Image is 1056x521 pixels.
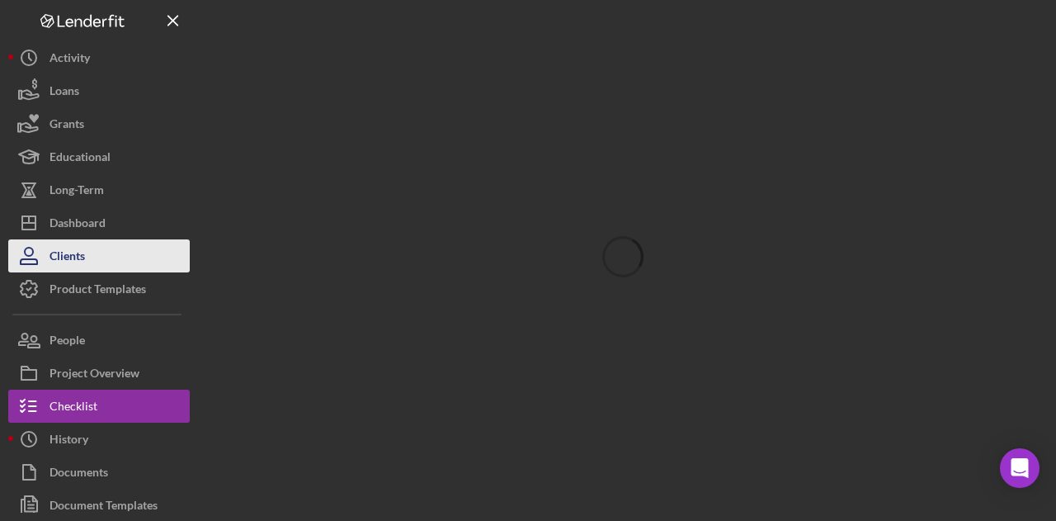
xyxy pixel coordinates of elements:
[8,390,190,423] button: Checklist
[49,456,108,493] div: Documents
[49,41,90,78] div: Activity
[8,173,190,206] button: Long-Term
[49,206,106,244] div: Dashboard
[49,173,104,211] div: Long-Term
[8,423,190,456] button: History
[8,140,190,173] button: Educational
[8,41,190,74] button: Activity
[8,456,190,489] button: Documents
[49,140,111,178] div: Educational
[8,324,190,357] button: People
[49,74,79,111] div: Loans
[49,423,88,460] div: History
[8,272,190,305] button: Product Templates
[49,390,97,427] div: Checklist
[8,107,190,140] button: Grants
[49,272,146,310] div: Product Templates
[8,74,190,107] button: Loans
[8,357,190,390] button: Project Overview
[1000,448,1039,488] div: Open Intercom Messenger
[49,239,85,277] div: Clients
[8,206,190,239] button: Dashboard
[49,324,85,361] div: People
[49,357,139,394] div: Project Overview
[8,239,190,272] button: Clients
[49,107,84,144] div: Grants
